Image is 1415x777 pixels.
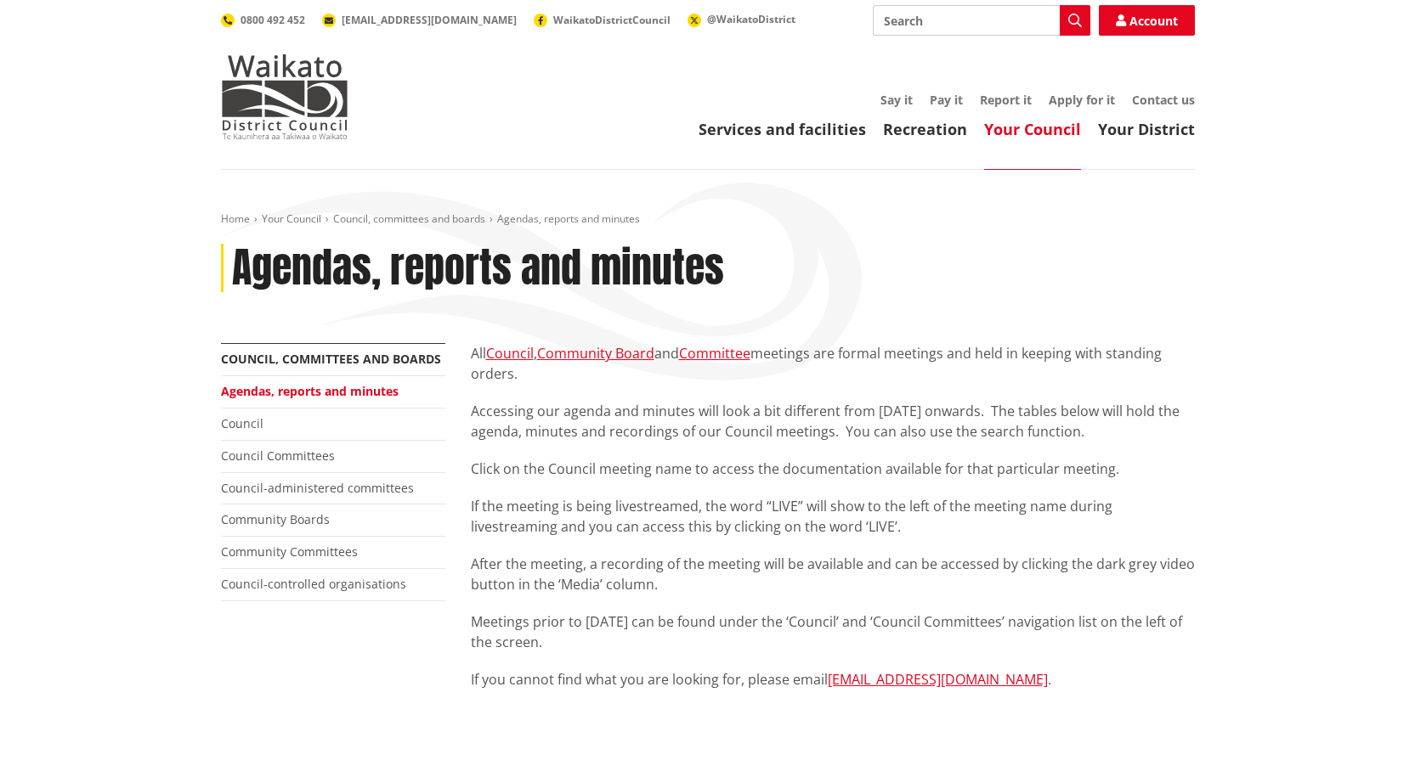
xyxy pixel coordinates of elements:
a: Council Committees [221,448,335,464]
a: Your Council [984,119,1081,139]
p: Click on the Council meeting name to access the documentation available for that particular meeting. [471,459,1195,479]
a: Community Committees [221,543,358,560]
a: Council, committees and boards [333,211,485,226]
span: [EMAIL_ADDRESS][DOMAIN_NAME] [342,13,517,27]
a: Council [486,344,534,363]
a: Pay it [930,92,963,108]
p: If you cannot find what you are looking for, please email . [471,669,1195,690]
a: @WaikatoDistrict [688,12,795,26]
a: Services and facilities [699,119,866,139]
p: All , and meetings are formal meetings and held in keeping with standing orders. [471,343,1195,384]
a: Your District [1098,119,1195,139]
a: Community Board [537,344,654,363]
a: Contact us [1132,92,1195,108]
a: WaikatoDistrictCouncil [534,13,671,27]
a: [EMAIL_ADDRESS][DOMAIN_NAME] [828,670,1048,689]
span: Accessing our agenda and minutes will look a bit different from [DATE] onwards. The tables below ... [471,402,1180,441]
h1: Agendas, reports and minutes [232,244,724,293]
a: Agendas, reports and minutes [221,383,399,399]
p: If the meeting is being livestreamed, the word “LIVE” will show to the left of the meeting name d... [471,496,1195,537]
a: Committee [679,344,750,363]
a: [EMAIL_ADDRESS][DOMAIN_NAME] [322,13,517,27]
a: Report it [980,92,1032,108]
a: Home [221,211,250,226]
a: Council-controlled organisations [221,576,406,592]
a: Recreation [883,119,967,139]
nav: breadcrumb [221,212,1195,227]
input: Search input [873,5,1090,36]
a: Council-administered committees [221,480,414,496]
p: After the meeting, a recording of the meeting will be available and can be accessed by clicking t... [471,554,1195,594]
a: 0800 492 452 [221,13,305,27]
a: Account [1099,5,1195,36]
a: Community Boards [221,511,330,527]
img: Waikato District Council - Te Kaunihera aa Takiwaa o Waikato [221,54,348,139]
a: Council, committees and boards [221,351,441,367]
span: @WaikatoDistrict [707,12,795,26]
a: Council [221,415,263,431]
a: Say it [880,92,913,108]
a: Your Council [262,211,321,226]
p: Meetings prior to [DATE] can be found under the ‘Council’ and ‘Council Committees’ navigation lis... [471,611,1195,652]
a: Apply for it [1049,92,1115,108]
span: WaikatoDistrictCouncil [553,13,671,27]
span: Agendas, reports and minutes [497,211,640,226]
span: 0800 492 452 [241,13,305,27]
